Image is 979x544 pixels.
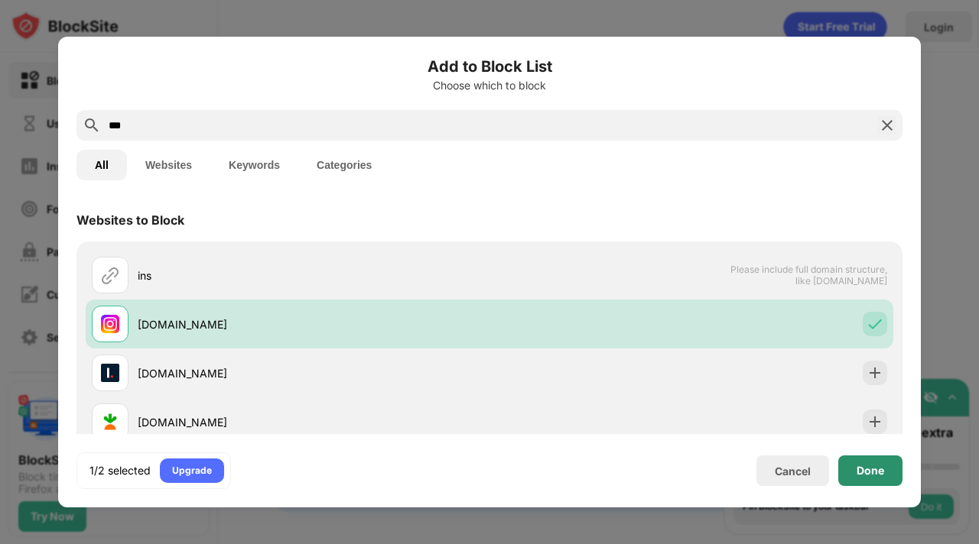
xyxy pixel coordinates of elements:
[172,463,212,478] div: Upgrade
[138,316,489,332] div: [DOMAIN_NAME]
[76,150,127,180] button: All
[138,267,489,283] div: ins
[775,465,811,478] div: Cancel
[210,150,298,180] button: Keywords
[101,413,119,431] img: favicons
[857,465,884,477] div: Done
[76,212,184,228] div: Websites to Block
[83,116,101,134] img: search.svg
[101,364,119,382] img: favicons
[127,150,210,180] button: Websites
[138,414,489,430] div: [DOMAIN_NAME]
[76,79,903,92] div: Choose which to block
[878,116,896,134] img: search-close
[101,315,119,333] img: favicons
[138,365,489,381] div: [DOMAIN_NAME]
[89,463,151,478] div: 1/2 selected
[76,55,903,78] h6: Add to Block List
[101,266,119,284] img: url.svg
[730,264,887,287] span: Please include full domain structure, like [DOMAIN_NAME]
[298,150,390,180] button: Categories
